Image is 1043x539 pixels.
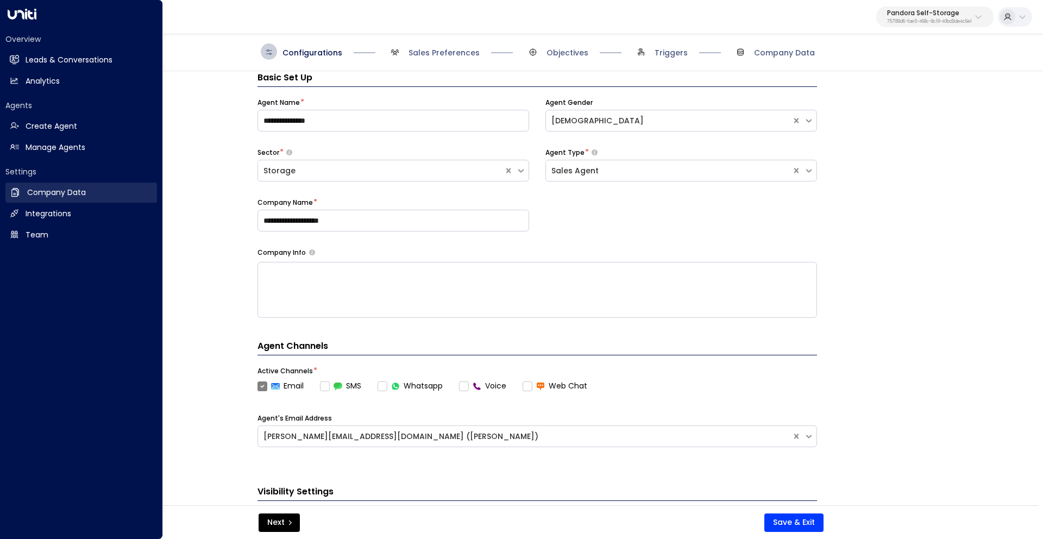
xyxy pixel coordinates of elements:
a: Integrations [5,204,157,224]
label: Sector [257,148,279,158]
a: Analytics [5,71,157,91]
button: Pandora Self-Storage757189d6-fae5-468c-8c19-40bd3de4c6e1 [876,7,994,27]
h2: Overview [5,34,157,45]
p: 757189d6-fae5-468c-8c19-40bd3de4c6e1 [887,20,972,24]
button: Select whether your copilot will handle inquiries directly from leads or from brokers representin... [286,149,292,156]
span: Company Data [754,47,815,58]
h2: Settings [5,166,157,177]
h2: Create Agent [26,121,77,132]
label: Agent Type [545,148,585,158]
a: Create Agent [5,116,157,136]
h2: Analytics [26,76,60,87]
p: Pandora Self-Storage [887,10,972,16]
label: Active Channels [257,366,313,376]
span: Configurations [282,47,342,58]
label: SMS [320,380,361,392]
h2: Team [26,229,48,241]
h2: Integrations [26,208,71,220]
button: Save & Exit [764,513,824,532]
span: Objectives [546,47,588,58]
div: Storage [263,165,498,177]
h3: Visibility Settings [257,485,817,501]
a: Team [5,225,157,245]
button: Provide a brief overview of your company, including your industry, products or services, and any ... [309,249,315,255]
span: Triggers [655,47,688,58]
button: Select whether your copilot will handle inquiries directly from leads or from brokers representin... [592,149,598,156]
label: Whatsapp [378,380,443,392]
a: Manage Agents [5,137,157,158]
label: Web Chat [523,380,587,392]
label: Company Info [257,248,306,258]
h4: Agent Channels [257,340,817,355]
label: Agent's Email Address [257,413,332,423]
h2: Manage Agents [26,142,85,153]
h2: Company Data [27,187,86,198]
label: Agent Name [257,98,300,108]
a: Leads & Conversations [5,50,157,70]
h3: Basic Set Up [257,71,817,87]
button: Next [259,513,300,532]
div: [DEMOGRAPHIC_DATA] [551,115,786,127]
h2: Leads & Conversations [26,54,112,66]
label: Company Name [257,198,313,208]
a: Company Data [5,183,157,203]
span: Sales Preferences [409,47,480,58]
label: Email [257,380,304,392]
div: Sales Agent [551,165,786,177]
div: [PERSON_NAME][EMAIL_ADDRESS][DOMAIN_NAME] ([PERSON_NAME]) [263,431,786,442]
label: Voice [459,380,506,392]
h2: Agents [5,100,157,111]
label: Agent Gender [545,98,593,108]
